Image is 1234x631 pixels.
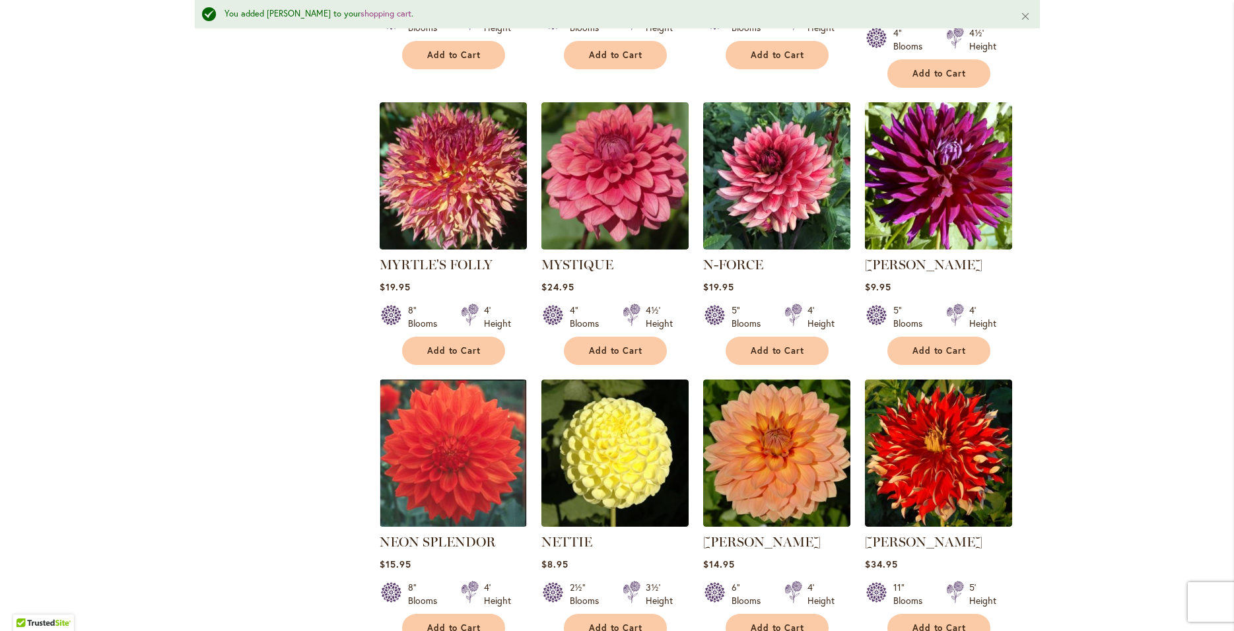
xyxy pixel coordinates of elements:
[541,534,592,550] a: NETTIE
[703,380,850,527] img: Nicholas
[646,581,673,607] div: 3½' Height
[380,257,493,273] a: MYRTLE'S FOLLY
[865,534,982,550] a: [PERSON_NAME]
[732,304,769,330] div: 5" Blooms
[703,558,735,570] span: $14.95
[380,102,527,249] img: MYRTLE'S FOLLY
[564,41,667,69] button: Add to Cart
[541,380,689,527] img: NETTIE
[751,50,805,61] span: Add to Cart
[893,26,930,53] div: 4" Blooms
[969,26,996,53] div: 4½' Height
[380,517,527,529] a: Neon Splendor
[402,337,505,365] button: Add to Cart
[865,240,1012,252] a: NADINE JESSIE
[380,281,411,293] span: $19.95
[570,304,607,330] div: 4" Blooms
[380,558,411,570] span: $15.95
[703,240,850,252] a: N-FORCE
[865,257,982,273] a: [PERSON_NAME]
[589,50,643,61] span: Add to Cart
[541,257,613,273] a: MYSTIQUE
[541,281,574,293] span: $24.95
[912,345,967,356] span: Add to Cart
[865,102,1012,249] img: NADINE JESSIE
[360,8,411,19] a: shopping cart
[912,68,967,79] span: Add to Cart
[402,41,505,69] button: Add to Cart
[751,345,805,356] span: Add to Cart
[703,102,850,249] img: N-FORCE
[703,534,821,550] a: [PERSON_NAME]
[726,337,829,365] button: Add to Cart
[887,59,990,88] button: Add to Cart
[380,380,527,527] img: Neon Splendor
[541,517,689,529] a: NETTIE
[427,345,481,356] span: Add to Cart
[380,240,527,252] a: MYRTLE'S FOLLY
[865,281,891,293] span: $9.95
[807,581,835,607] div: 4' Height
[484,304,511,330] div: 4' Height
[865,380,1012,527] img: Nick Sr
[726,41,829,69] button: Add to Cart
[865,558,898,570] span: $34.95
[224,8,1000,20] div: You added [PERSON_NAME] to your .
[484,581,511,607] div: 4' Height
[893,304,930,330] div: 5" Blooms
[427,50,481,61] span: Add to Cart
[969,581,996,607] div: 5' Height
[570,581,607,607] div: 2½" Blooms
[703,517,850,529] a: Nicholas
[541,558,568,570] span: $8.95
[541,102,689,249] img: MYSTIQUE
[380,534,496,550] a: NEON SPLENDOR
[807,304,835,330] div: 4' Height
[969,304,996,330] div: 4' Height
[703,281,734,293] span: $19.95
[408,304,445,330] div: 8" Blooms
[646,304,673,330] div: 4½' Height
[732,581,769,607] div: 6" Blooms
[408,581,445,607] div: 8" Blooms
[865,517,1012,529] a: Nick Sr
[887,337,990,365] button: Add to Cart
[10,584,47,621] iframe: Launch Accessibility Center
[541,240,689,252] a: MYSTIQUE
[893,581,930,607] div: 11" Blooms
[703,257,763,273] a: N-FORCE
[564,337,667,365] button: Add to Cart
[589,345,643,356] span: Add to Cart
